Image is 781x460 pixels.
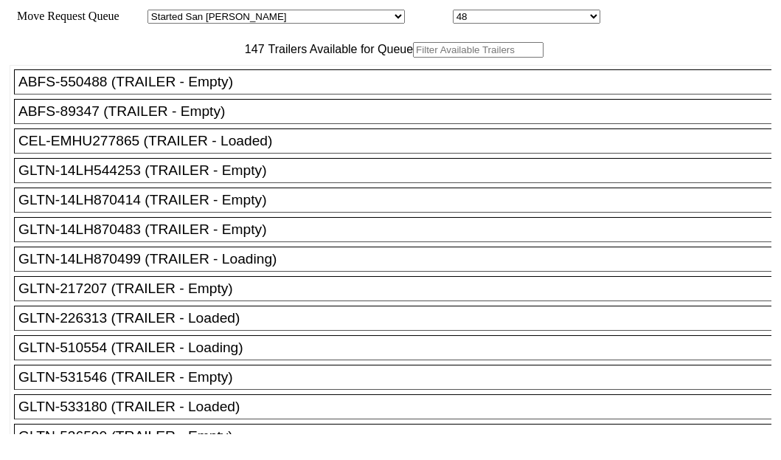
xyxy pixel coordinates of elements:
[18,369,780,385] div: GLTN-531546 (TRAILER - Empty)
[18,162,780,179] div: GLTN-14LH544253 (TRAILER - Empty)
[18,310,780,326] div: GLTN-226313 (TRAILER - Loaded)
[18,103,780,120] div: ABFS-89347 (TRAILER - Empty)
[408,10,450,22] span: Location
[18,281,780,297] div: GLTN-217207 (TRAILER - Empty)
[18,222,780,238] div: GLTN-14LH870483 (TRAILER - Empty)
[18,428,780,444] div: GLTN-536590 (TRAILER - Empty)
[122,10,145,22] span: Area
[18,74,780,90] div: ABFS-550488 (TRAILER - Empty)
[413,42,544,58] input: Filter Available Trailers
[265,43,414,55] span: Trailers Available for Queue
[18,251,780,267] div: GLTN-14LH870499 (TRAILER - Loading)
[10,10,119,22] span: Move Request Queue
[237,43,265,55] span: 147
[18,399,780,415] div: GLTN-533180 (TRAILER - Loaded)
[18,340,780,356] div: GLTN-510554 (TRAILER - Loading)
[18,192,780,208] div: GLTN-14LH870414 (TRAILER - Empty)
[18,133,780,149] div: CEL-EMHU277865 (TRAILER - Loaded)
